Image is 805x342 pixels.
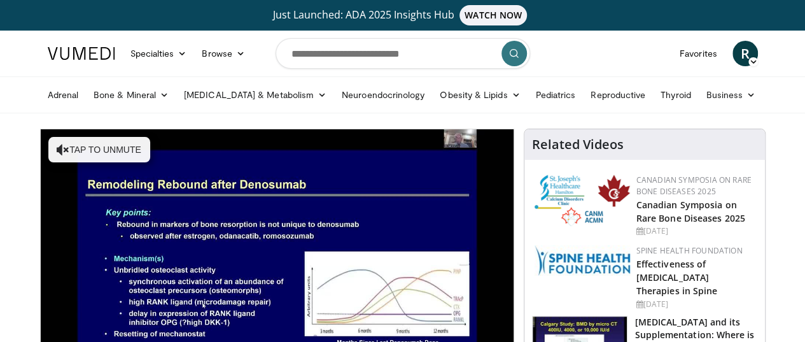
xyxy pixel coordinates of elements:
a: Spine Health Foundation [636,245,743,256]
a: Pediatrics [528,82,584,108]
a: Obesity & Lipids [432,82,528,108]
a: Favorites [672,41,725,66]
h4: Related Videos [532,137,624,152]
span: WATCH NOW [459,5,527,25]
div: [DATE] [636,225,755,237]
img: VuMedi Logo [48,47,115,60]
a: Business [699,82,764,108]
a: Neuroendocrinology [334,82,432,108]
a: Canadian Symposia on Rare Bone Diseases 2025 [636,199,745,224]
button: Tap to unmute [48,137,150,162]
a: Effectiveness of [MEDICAL_DATA] Therapies in Spine [636,258,718,297]
a: Bone & Mineral [86,82,176,108]
img: 57d53db2-a1b3-4664-83ec-6a5e32e5a601.png.150x105_q85_autocrop_double_scale_upscale_version-0.2.jpg [535,245,630,276]
a: Reproductive [583,82,653,108]
a: R [732,41,758,66]
img: 59b7dea3-8883-45d6-a110-d30c6cb0f321.png.150x105_q85_autocrop_double_scale_upscale_version-0.2.png [535,175,630,226]
a: Browse [194,41,253,66]
a: Just Launched: ADA 2025 Insights HubWATCH NOW [50,5,756,25]
input: Search topics, interventions [276,38,530,69]
a: Specialties [123,41,195,66]
a: Canadian Symposia on Rare Bone Diseases 2025 [636,175,752,197]
div: [DATE] [636,299,755,310]
a: Adrenal [40,82,87,108]
a: Thyroid [653,82,699,108]
a: [MEDICAL_DATA] & Metabolism [176,82,334,108]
